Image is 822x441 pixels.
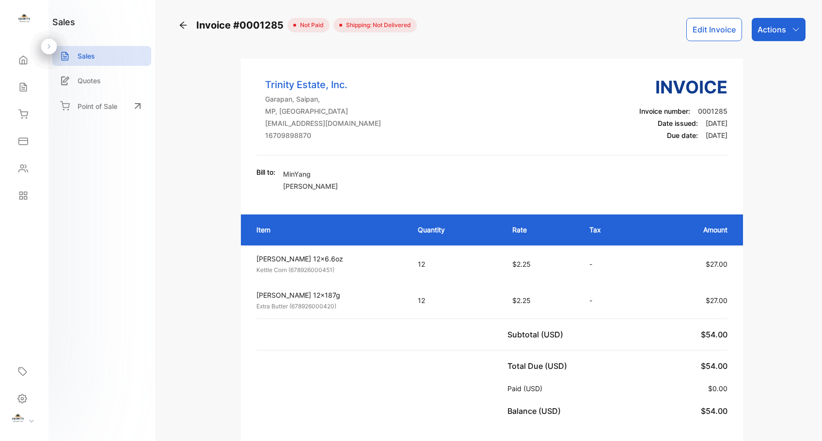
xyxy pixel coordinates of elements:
p: [PERSON_NAME] 12x187g [256,290,400,300]
p: - [589,295,633,305]
span: $54.00 [701,330,727,339]
span: Date issued: [658,119,698,127]
span: $27.00 [706,260,727,268]
button: Edit Invoice [686,18,742,41]
p: 12 [418,259,493,269]
span: $2.25 [512,296,531,304]
p: 12 [418,295,493,305]
span: 0001285 [698,107,727,115]
p: Amount [652,225,727,235]
a: Point of Sale [52,95,151,117]
p: Paid (USD) [507,383,546,394]
p: Trinity Estate, Inc. [265,77,381,92]
p: Balance (USD) [507,405,565,417]
p: [PERSON_NAME] [283,181,338,191]
p: Quantity [418,225,493,235]
p: MinYang [283,169,338,179]
span: $2.25 [512,260,531,268]
p: Garapan, Saipan, [265,94,381,104]
h3: Invoice [639,74,727,100]
p: Item [256,225,398,235]
span: Invoice number: [639,107,690,115]
p: Extra Butter (678926000420) [256,302,400,311]
img: profile [11,412,25,427]
h1: sales [52,15,75,29]
p: MP, [GEOGRAPHIC_DATA] [265,106,381,116]
p: [PERSON_NAME] 12x6.6oz [256,254,400,264]
span: [DATE] [706,119,727,127]
span: $0.00 [708,384,727,393]
p: Tax [589,225,633,235]
p: Subtotal (USD) [507,329,567,340]
p: Kettle Corn (678926000451) [256,266,400,274]
span: [DATE] [706,131,727,139]
p: Quotes [78,76,101,86]
p: Point of Sale [78,101,117,111]
p: Rate [512,225,569,235]
span: Due date: [667,131,698,139]
img: logo [17,13,32,27]
p: 16709898870 [265,130,381,140]
span: Invoice #0001285 [196,18,287,32]
span: Shipping: Not Delivered [342,21,411,30]
p: Total Due (USD) [507,360,571,372]
p: Actions [758,24,786,35]
a: Sales [52,46,151,66]
p: [EMAIL_ADDRESS][DOMAIN_NAME] [265,118,381,128]
span: not paid [296,21,324,30]
span: $27.00 [706,296,727,304]
p: Bill to: [256,167,275,177]
span: $54.00 [701,406,727,416]
p: - [589,259,633,269]
span: $54.00 [701,361,727,371]
p: Sales [78,51,95,61]
a: Quotes [52,71,151,91]
button: Actions [752,18,806,41]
